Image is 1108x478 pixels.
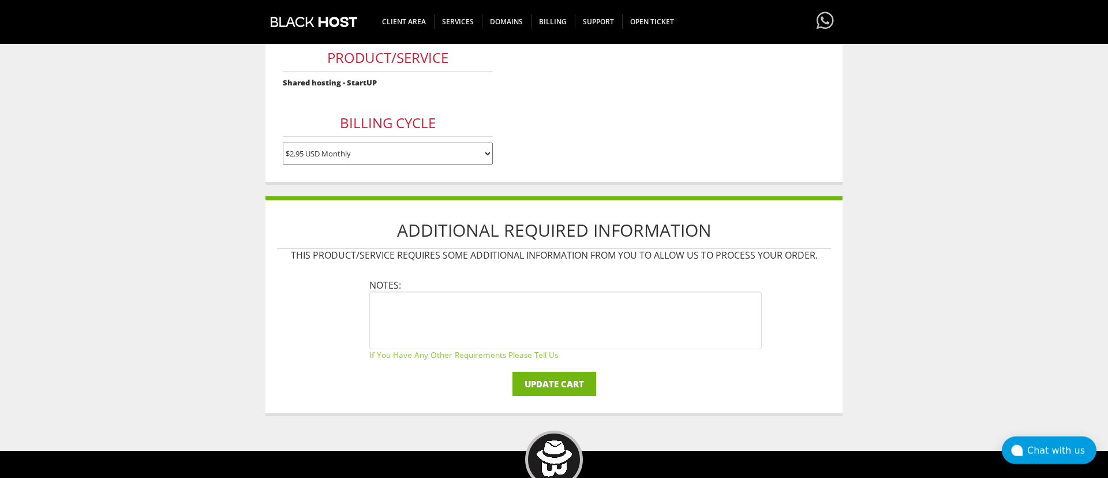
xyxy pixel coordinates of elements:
[283,44,493,72] h3: Product/Service
[434,14,482,29] span: SERVICES
[622,14,682,29] span: Open Ticket
[1002,436,1096,464] button: Chat with us
[277,212,831,249] h1: Additional Required Information
[512,372,596,396] input: Update Cart
[536,440,572,477] img: BlackHOST mascont, Blacky.
[283,77,377,88] strong: Shared hosting - StartUP
[369,349,762,360] small: If you have any other requirements please tell us
[369,279,762,360] li: Notes:
[1027,445,1096,456] div: Chat with us
[374,14,435,29] span: CLIENT AREA
[277,249,831,262] p: This product/service requires some additional information from you to allow us to process your or...
[575,14,623,29] span: Support
[482,14,531,29] span: Domains
[531,14,575,29] span: Billing
[283,110,493,137] h3: Billing Cycle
